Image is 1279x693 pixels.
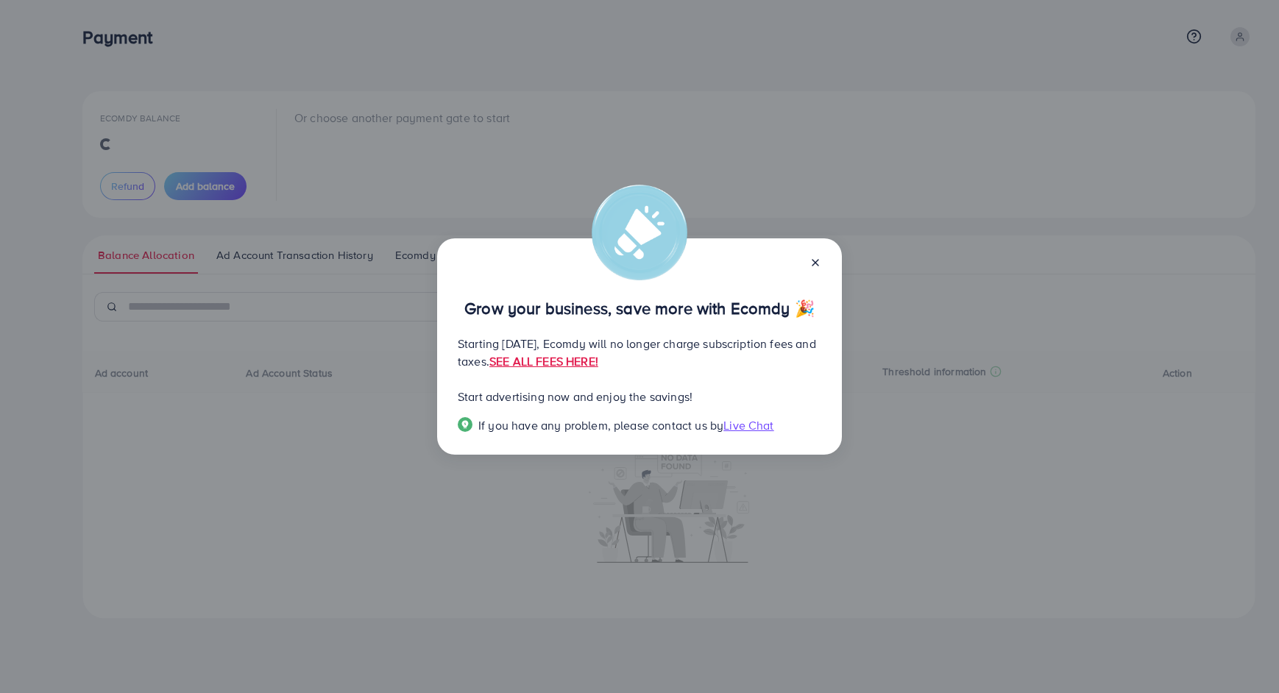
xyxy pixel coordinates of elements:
img: Popup guide [458,417,472,432]
img: alert [592,185,687,280]
p: Grow your business, save more with Ecomdy 🎉 [458,299,821,317]
a: SEE ALL FEES HERE! [489,353,598,369]
span: If you have any problem, please contact us by [478,417,723,433]
p: Start advertising now and enjoy the savings! [458,388,821,405]
p: Starting [DATE], Ecomdy will no longer charge subscription fees and taxes. [458,335,821,370]
span: Live Chat [723,417,773,433]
